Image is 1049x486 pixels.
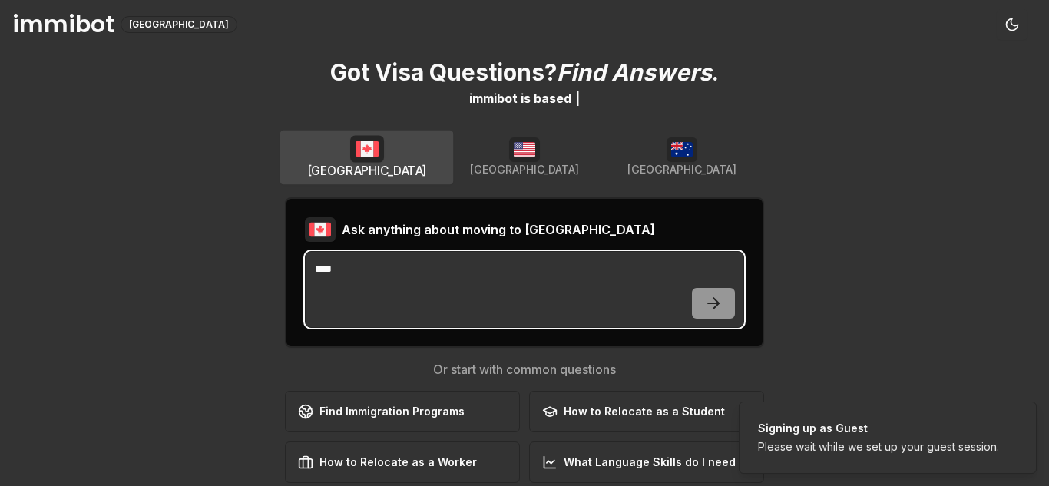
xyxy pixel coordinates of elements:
[667,137,697,162] img: Australia flag
[305,217,336,242] img: Canada flag
[121,16,237,33] div: [GEOGRAPHIC_DATA]
[307,163,427,180] span: [GEOGRAPHIC_DATA]
[529,441,764,483] button: What Language Skills do I need
[285,441,520,483] button: How to Relocate as a Worker
[534,91,574,106] span: b a s e d
[758,421,999,436] div: Signing up as Guest
[350,135,384,162] img: Canada flag
[285,360,764,379] h3: Or start with common questions
[285,391,520,432] button: Find Immigration Programs
[529,391,764,432] button: How to Relocate as a Student
[627,162,736,177] span: [GEOGRAPHIC_DATA]
[758,439,999,455] div: Please wait while we set up your guest session.
[12,11,114,38] h1: immibot
[298,455,477,470] div: How to Relocate as a Worker
[298,404,465,419] div: Find Immigration Programs
[542,455,736,470] div: What Language Skills do I need
[342,220,655,239] h2: Ask anything about moving to [GEOGRAPHIC_DATA]
[575,91,580,106] span: |
[470,162,579,177] span: [GEOGRAPHIC_DATA]
[469,89,531,107] div: immibot is
[557,58,712,86] span: Find Answers
[509,137,540,162] img: USA flag
[542,404,725,419] div: How to Relocate as a Student
[330,58,719,86] p: Got Visa Questions? .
